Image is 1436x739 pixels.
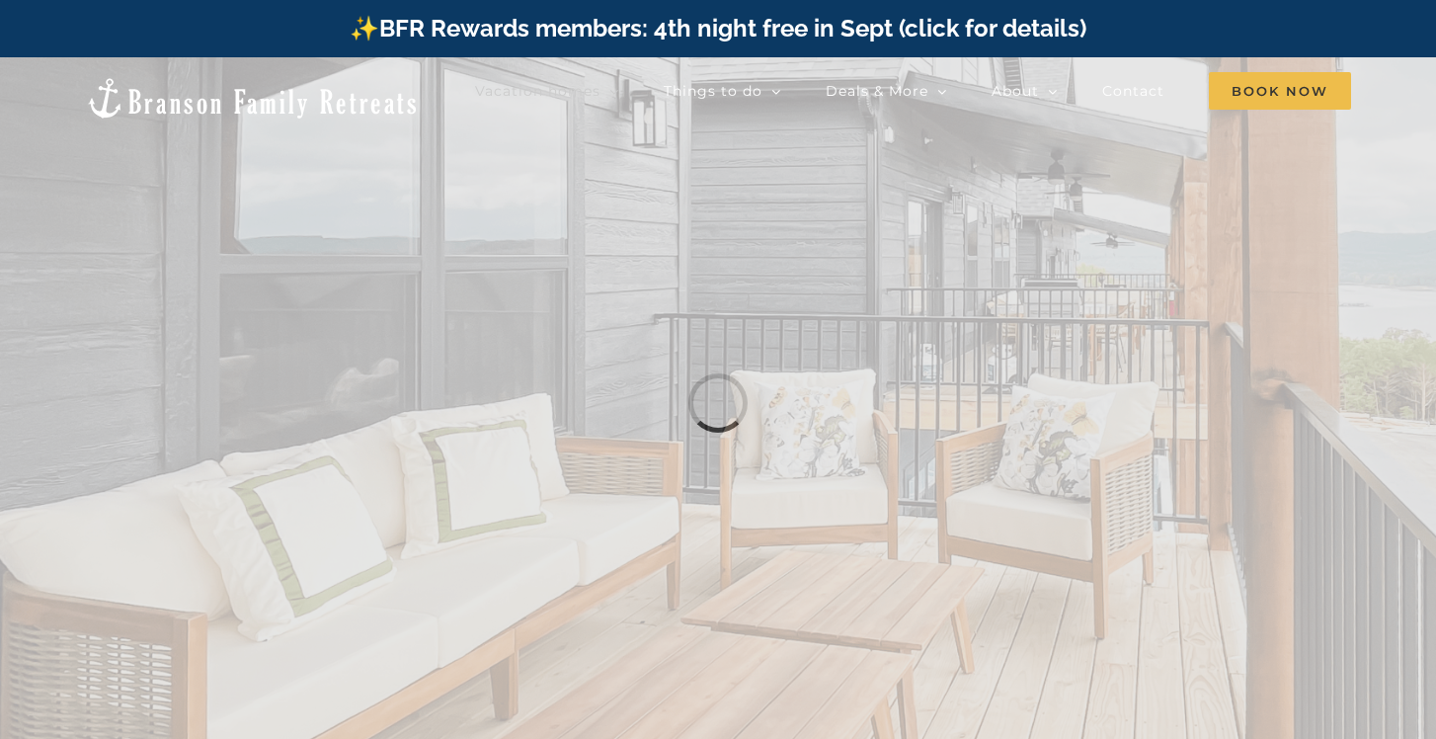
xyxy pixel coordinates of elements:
img: Branson Family Retreats Logo [85,76,420,121]
span: Vacation homes [475,84,600,98]
span: About [992,84,1039,98]
span: Book Now [1209,72,1351,110]
a: Deals & More [826,71,947,111]
a: About [992,71,1058,111]
span: Things to do [664,84,762,98]
nav: Main Menu [475,71,1351,111]
a: Contact [1102,71,1164,111]
span: Deals & More [826,84,928,98]
a: Book Now [1209,71,1351,111]
span: Contact [1102,84,1164,98]
a: ✨BFR Rewards members: 4th night free in Sept (click for details) [350,14,1086,42]
a: Vacation homes [475,71,619,111]
a: Things to do [664,71,781,111]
